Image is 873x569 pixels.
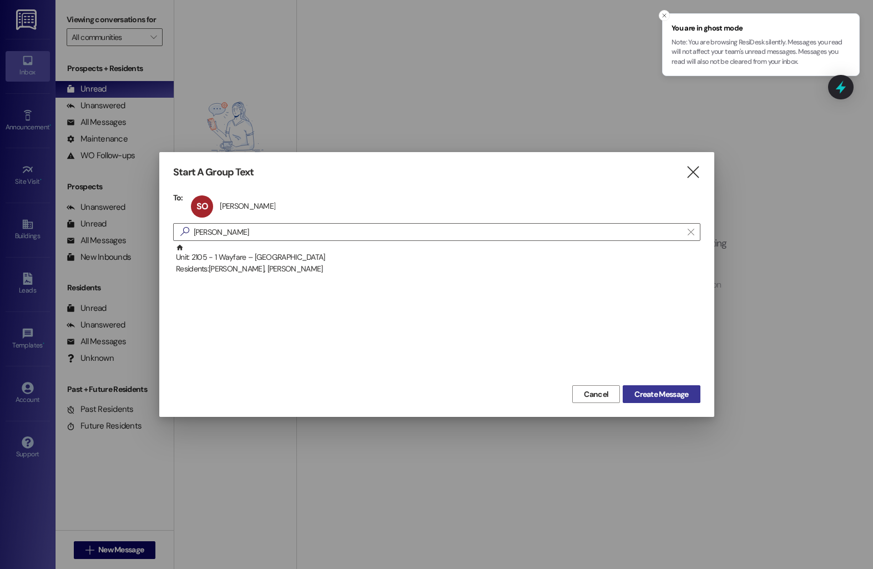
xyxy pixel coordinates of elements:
[173,193,183,203] h3: To:
[194,224,682,240] input: Search for any contact or apartment
[659,10,670,21] button: Close toast
[176,263,700,275] div: Residents: [PERSON_NAME], [PERSON_NAME]
[176,244,700,275] div: Unit: 2105 - 1 Wayfare – [GEOGRAPHIC_DATA]
[623,385,700,403] button: Create Message
[672,38,850,67] p: Note: You are browsing ResiDesk silently. Messages you read will not affect your team's unread me...
[173,244,700,271] div: Unit: 2105 - 1 Wayfare – [GEOGRAPHIC_DATA]Residents:[PERSON_NAME], [PERSON_NAME]
[584,389,608,400] span: Cancel
[572,385,620,403] button: Cancel
[173,166,254,179] h3: Start A Group Text
[685,167,700,178] i: 
[634,389,688,400] span: Create Message
[220,201,275,211] div: [PERSON_NAME]
[672,23,850,34] span: You are in ghost mode
[176,226,194,238] i: 
[682,224,700,240] button: Clear text
[688,228,694,236] i: 
[196,200,208,212] span: SO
